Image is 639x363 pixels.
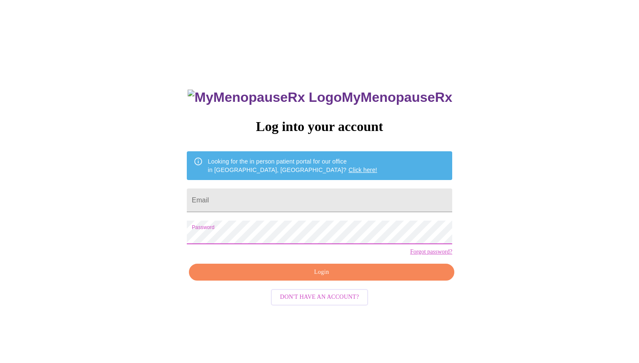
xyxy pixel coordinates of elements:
span: Login [199,267,445,278]
button: Login [189,264,454,281]
h3: Log into your account [187,119,452,134]
a: Click here! [349,166,377,173]
a: Forgot password? [410,248,452,255]
button: Don't have an account? [271,289,369,306]
span: Don't have an account? [280,292,359,303]
img: MyMenopauseRx Logo [188,90,341,105]
a: Don't have an account? [269,293,371,300]
div: Looking for the in person patient portal for our office in [GEOGRAPHIC_DATA], [GEOGRAPHIC_DATA]? [208,154,377,177]
h3: MyMenopauseRx [188,90,452,105]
